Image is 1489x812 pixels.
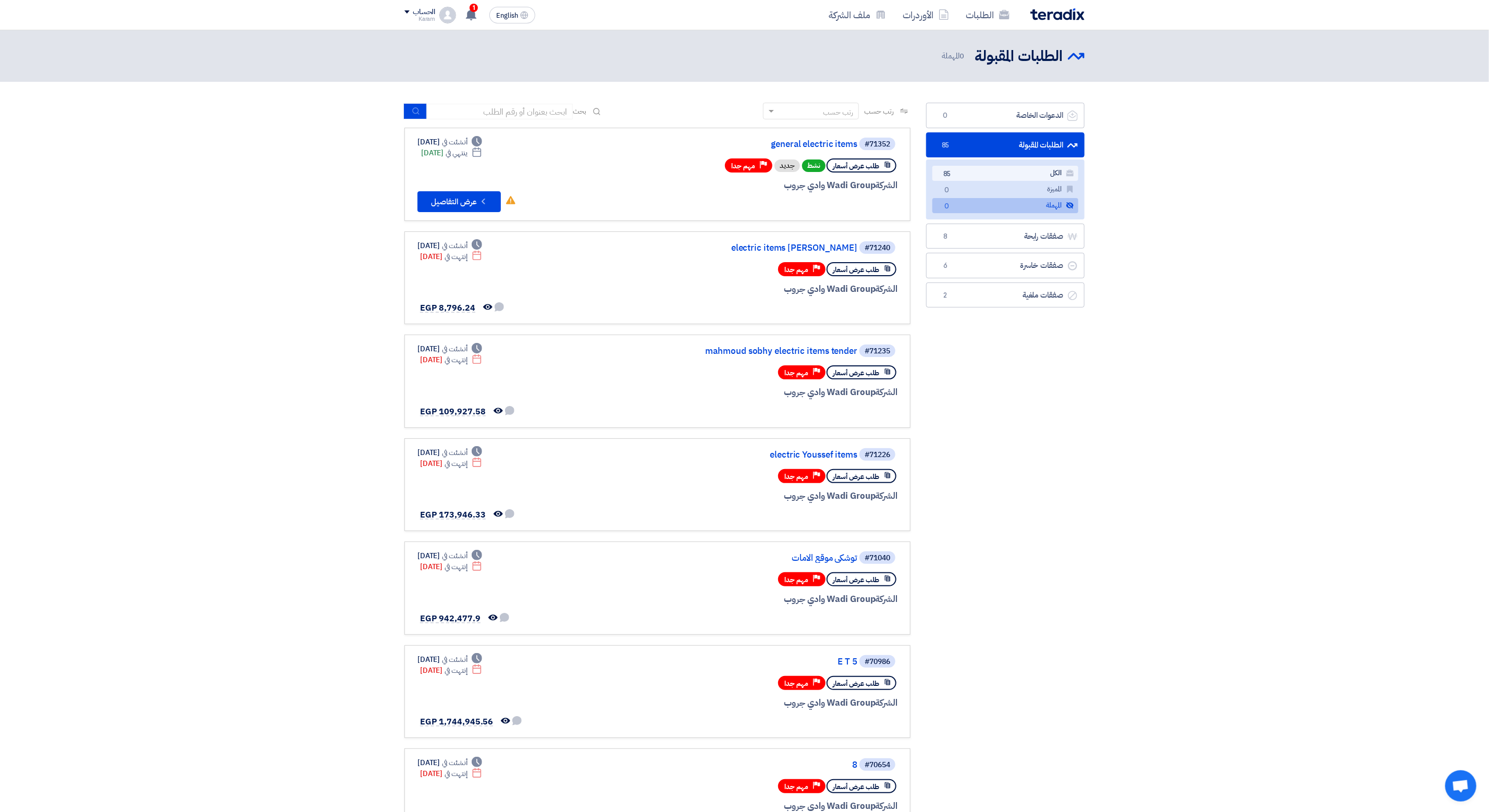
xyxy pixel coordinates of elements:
[833,161,879,171] span: طلب عرض أسعار
[417,240,482,251] div: [DATE]
[427,104,573,119] input: ابحث بعنوان أو رقم الطلب
[647,386,897,399] div: Wadi Group وادي جروب
[926,253,1085,278] a: صفقات خاسرة6
[865,244,890,252] div: #71240
[865,555,890,562] div: #71040
[833,368,879,378] span: طلب عرض أسعار
[417,343,482,354] div: [DATE]
[876,179,898,192] span: الشركة
[420,302,475,314] span: EGP 8,796.24
[864,106,894,117] span: رتب حسب
[784,265,808,275] span: مهم جدا
[647,489,897,503] div: Wadi Group وادي جروب
[932,198,1078,213] a: المهملة
[833,575,879,585] span: طلب عرض أسعار
[420,665,482,676] div: [DATE]
[649,450,857,460] a: electric Youssef items
[647,696,897,710] div: Wadi Group وادي جروب
[820,3,894,27] a: ملف الشركة
[833,472,879,482] span: طلب عرض أسعار
[445,251,467,262] span: إنتهت في
[420,458,482,469] div: [DATE]
[865,658,890,666] div: #70986
[941,185,953,196] span: 0
[1030,8,1085,20] img: Teradix logo
[833,679,879,688] span: طلب عرض أسعار
[420,768,482,779] div: [DATE]
[939,290,952,301] span: 2
[445,561,467,572] span: إنتهت في
[420,716,493,728] span: EGP 1,744,945.56
[647,282,897,296] div: Wadi Group وادي جروب
[420,509,486,521] span: EGP 173,946.33
[784,368,808,378] span: مهم جدا
[932,166,1078,181] a: الكل
[445,458,467,469] span: إنتهت في
[420,612,481,625] span: EGP 942,477.9
[442,137,467,147] span: أنشئت في
[421,147,482,158] div: [DATE]
[470,4,478,12] span: 1
[784,575,808,585] span: مهم جدا
[876,696,898,709] span: الشركة
[420,405,486,418] span: EGP 109,927.58
[442,343,467,354] span: أنشئت في
[802,159,826,172] span: نشط
[865,348,890,355] div: #71235
[865,141,890,148] div: #71352
[876,593,898,606] span: الشركة
[442,757,467,768] span: أنشئت في
[649,347,857,356] a: mahmoud sobhy electric items tender
[647,179,897,192] div: Wadi Group وادي جروب
[941,201,953,212] span: 0
[420,354,482,365] div: [DATE]
[876,282,898,296] span: الشركة
[1445,770,1476,802] div: دردشة مفتوحة
[420,251,482,262] div: [DATE]
[417,550,482,561] div: [DATE]
[926,103,1085,128] a: الدعوات الخاصة0
[926,224,1085,249] a: صفقات رابحة8
[446,147,467,158] span: ينتهي في
[649,760,857,770] a: 8
[939,140,952,151] span: 85
[445,354,467,365] span: إنتهت في
[784,679,808,688] span: مهم جدا
[442,240,467,251] span: أنشئت في
[420,561,482,572] div: [DATE]
[926,282,1085,308] a: صفقات ملغية2
[731,161,755,171] span: مهم جدا
[442,654,467,665] span: أنشئت في
[649,553,857,563] a: توشكى موقع الامات
[489,7,535,23] button: English
[894,3,957,27] a: الأوردرات
[649,243,857,253] a: electric items [PERSON_NAME]
[417,447,482,458] div: [DATE]
[417,757,482,768] div: [DATE]
[833,782,879,792] span: طلب عرض أسعار
[833,265,879,275] span: طلب عرض أسعار
[417,137,482,147] div: [DATE]
[939,231,952,242] span: 8
[417,191,501,212] button: عرض التفاصيل
[496,12,518,19] span: English
[941,169,953,180] span: 85
[942,50,966,62] span: المهملة
[957,3,1018,27] a: الطلبات
[649,140,857,149] a: general electric items
[939,110,952,121] span: 0
[932,182,1078,197] a: المميزة
[445,665,467,676] span: إنتهت في
[784,472,808,482] span: مهم جدا
[926,132,1085,158] a: الطلبات المقبولة85
[774,159,800,172] div: جديد
[865,761,890,769] div: #70654
[939,261,952,271] span: 6
[649,657,857,667] a: E T 5
[573,106,586,117] span: بحث
[442,447,467,458] span: أنشئت في
[445,768,467,779] span: إنتهت في
[823,107,853,118] div: رتب حسب
[865,451,890,459] div: #71226
[876,489,898,502] span: الشركة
